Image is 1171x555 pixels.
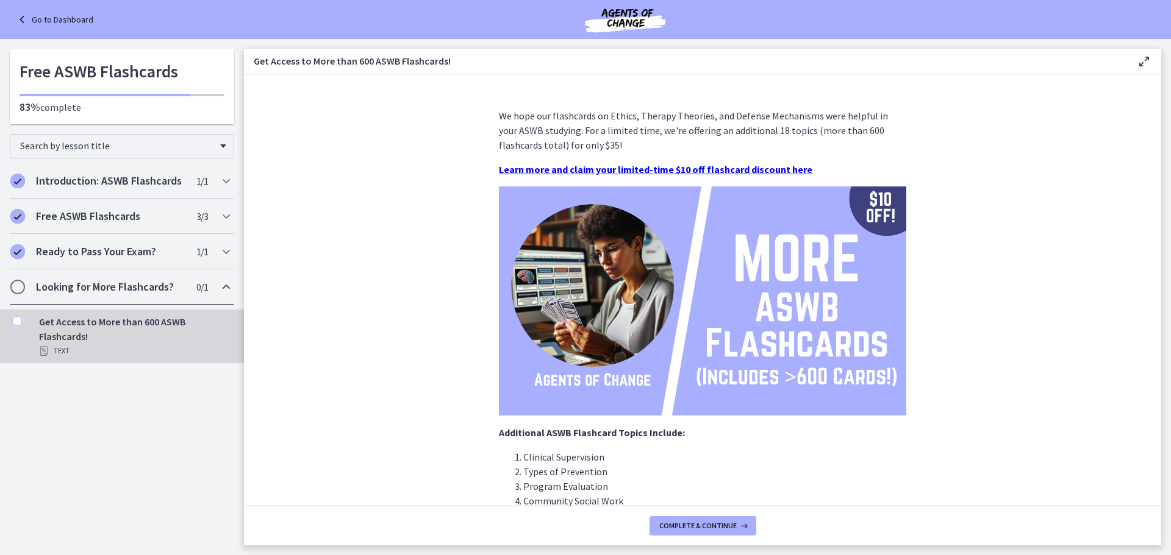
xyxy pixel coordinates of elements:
[499,186,906,415] img: More_ASWB_Flashcards_%282%29.png
[20,100,40,114] span: 83%
[36,280,185,294] h2: Looking for More Flashcards?
[254,54,1117,68] h3: Get Access to More than 600 ASWB Flashcards!
[196,280,208,294] span: 0 / 1
[39,314,229,358] div: Get Access to More than 600 ASWB Flashcards!
[499,108,906,152] p: We hope our flashcards on Ethics, Therapy Theories, and Defense Mechanisms were helpful in your A...
[10,174,25,188] i: Completed
[552,5,698,34] img: Agents of Change
[20,100,224,115] p: complete
[20,140,214,152] span: Search by lesson title
[39,344,229,358] div: Text
[523,493,906,508] li: Community Social Work
[20,58,224,84] h1: Free ASWB Flashcards
[499,163,812,175] a: Learn more and claim your limited-time $10 off flashcard discount here
[196,209,208,224] span: 3 / 3
[196,244,208,259] span: 1 / 1
[659,521,737,531] span: Complete & continue
[650,516,756,536] button: Complete & continue
[523,464,906,479] li: Types of Prevention
[36,244,185,259] h2: Ready to Pass Your Exam?
[10,134,234,158] div: Search by lesson title
[499,426,685,439] strong: Additional ASWB Flashcard Topics Include:
[10,209,25,224] i: Completed
[10,244,25,259] i: Completed
[523,450,906,464] li: Clinical Supervision
[36,209,185,224] h2: Free ASWB Flashcards
[196,174,208,188] span: 1 / 1
[15,12,93,27] a: Go to Dashboard
[523,479,906,493] li: Program Evaluation
[36,174,185,188] h2: Introduction: ASWB Flashcards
